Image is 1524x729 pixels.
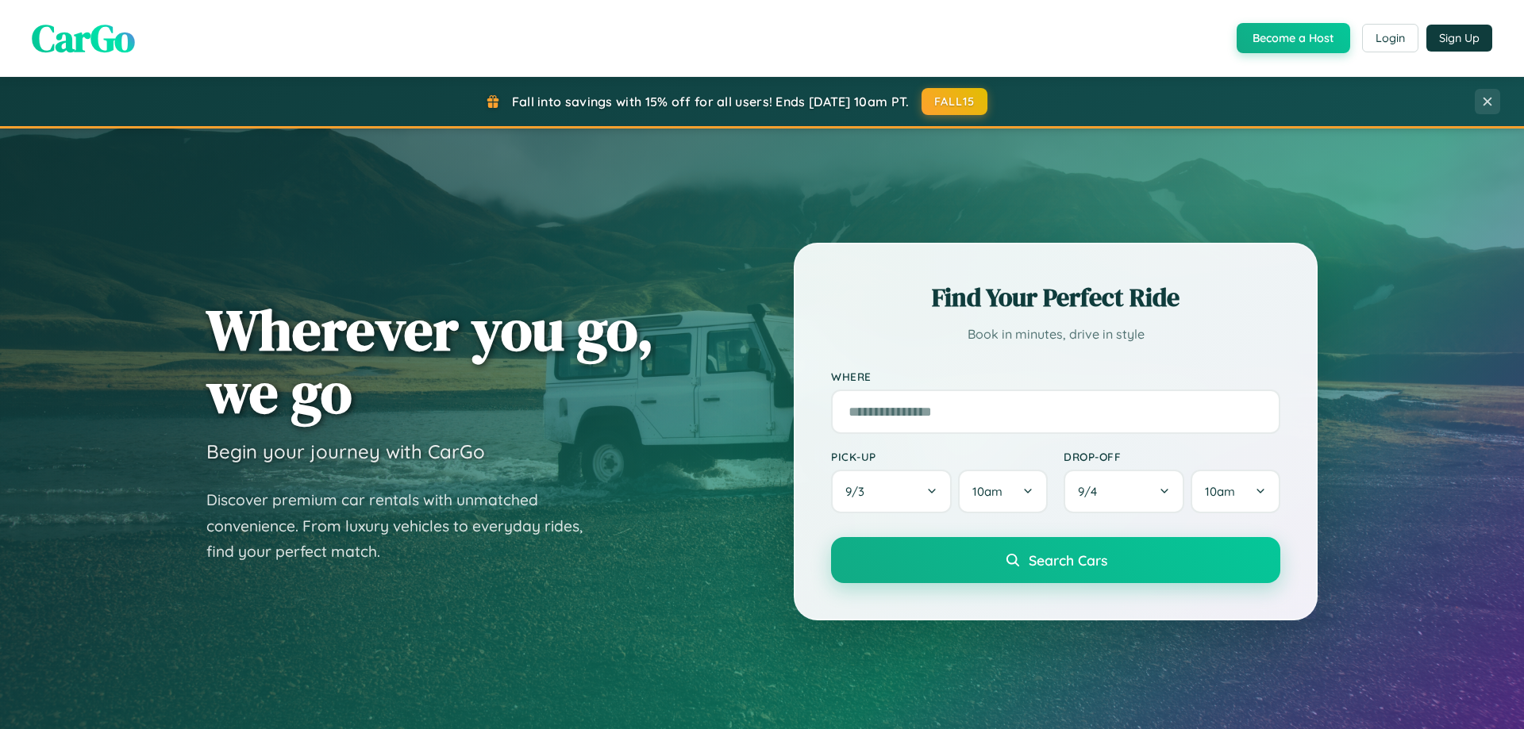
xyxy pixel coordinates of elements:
[831,280,1280,315] h2: Find Your Perfect Ride
[206,298,654,424] h1: Wherever you go, we go
[1362,24,1418,52] button: Login
[1064,470,1184,513] button: 9/4
[206,439,485,463] h3: Begin your journey with CarGo
[831,537,1280,583] button: Search Cars
[1029,551,1107,569] span: Search Cars
[1205,484,1235,499] span: 10am
[1191,470,1280,513] button: 10am
[831,323,1280,346] p: Book in minutes, drive in style
[206,487,603,565] p: Discover premium car rentals with unmatched convenience. From luxury vehicles to everyday rides, ...
[922,88,988,115] button: FALL15
[1426,25,1492,52] button: Sign Up
[845,484,872,499] span: 9 / 3
[1064,450,1280,463] label: Drop-off
[958,470,1048,513] button: 10am
[831,470,952,513] button: 9/3
[831,450,1048,463] label: Pick-up
[512,94,910,109] span: Fall into savings with 15% off for all users! Ends [DATE] 10am PT.
[972,484,1003,499] span: 10am
[1078,484,1105,499] span: 9 / 4
[32,12,135,64] span: CarGo
[831,370,1280,383] label: Where
[1237,23,1350,53] button: Become a Host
